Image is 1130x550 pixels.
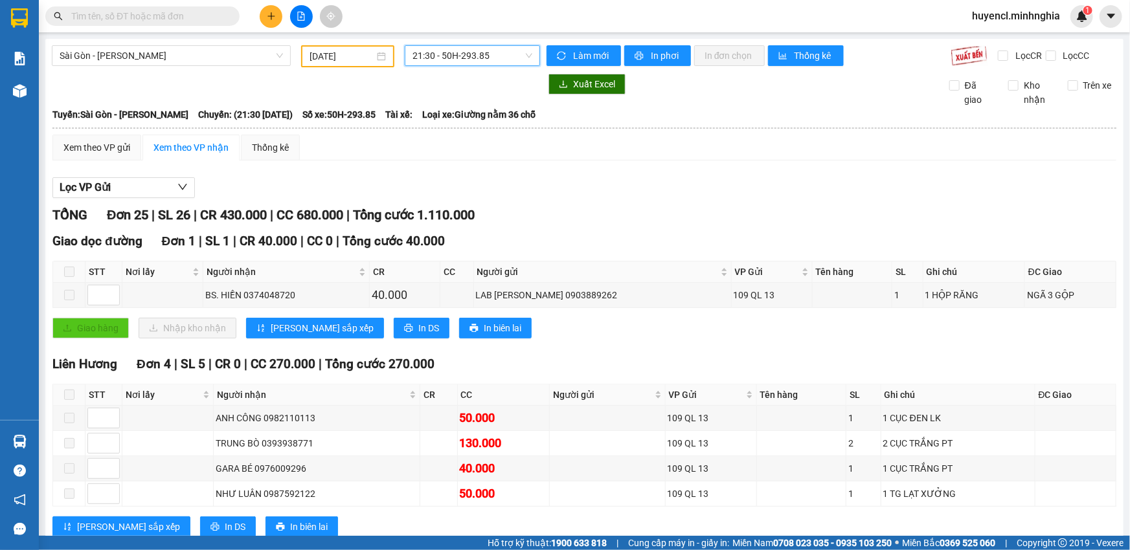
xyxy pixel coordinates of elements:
span: Xuất Excel [573,77,615,91]
span: question-circle [14,465,26,477]
th: CC [458,384,550,406]
span: message [14,523,26,535]
div: BS. HIỀN 0374048720 [205,288,367,302]
span: printer [635,51,646,61]
span: download [559,80,568,90]
span: Lọc CR [1010,49,1044,63]
th: Tên hàng [813,261,892,283]
th: SL [892,261,923,283]
span: Chuyến: (21:30 [DATE]) [198,107,293,122]
span: Số xe: 50H-293.85 [302,107,376,122]
span: | [174,357,177,371]
span: Kho nhận [1019,78,1057,107]
span: bar-chart [778,51,789,61]
img: solution-icon [13,52,27,65]
span: 1 [1085,6,1090,15]
div: 1 [894,288,921,302]
img: 9k= [951,45,988,66]
th: Ghi chú [923,261,1025,283]
th: ĐC Giao [1025,261,1116,283]
div: 109 QL 13 [734,288,810,302]
span: Liên Hương [52,357,117,371]
span: VP Gửi [669,388,743,402]
span: TỔNG [52,207,87,223]
span: Lọc CC [1058,49,1092,63]
div: 109 QL 13 [668,487,754,501]
button: plus [260,5,282,28]
input: Tìm tên, số ĐT hoặc mã đơn [71,9,224,23]
span: VP Gửi [735,265,799,279]
span: [PERSON_NAME] sắp xếp [77,520,180,534]
span: In DS [225,520,245,534]
img: logo-vxr [11,8,28,28]
span: printer [404,324,413,334]
span: Miền Bắc [902,536,995,550]
span: CR 40.000 [240,234,297,248]
button: printerIn biên lai [266,516,338,537]
button: bar-chartThống kê [768,45,844,66]
button: In đơn chọn [694,45,765,66]
span: sort-ascending [63,522,72,533]
span: CR 430.000 [200,207,267,223]
span: plus [267,12,276,21]
button: aim [320,5,343,28]
div: 40.000 [460,459,548,478]
span: Làm mới [573,49,611,63]
span: | [233,234,236,248]
div: TRUNG BÒ 0393938771 [216,436,418,450]
td: 109 QL 13 [666,481,757,507]
div: NHƯ LUÂN 0987592122 [216,487,418,501]
span: | [270,207,273,223]
span: Đơn 25 [107,207,148,223]
div: 1 CỤC TRẮNG PT [883,461,1033,476]
span: huyencl.minhnghia [962,8,1070,24]
button: syncLàm mới [547,45,621,66]
span: | [616,536,618,550]
div: 109 QL 13 [668,461,754,476]
button: sort-ascending[PERSON_NAME] sắp xếp [246,318,384,338]
div: 1 HỘP RĂNG [925,288,1023,302]
span: SL 5 [181,357,205,371]
td: 109 QL 13 [732,283,813,308]
div: 1 [848,461,879,476]
button: sort-ascending[PERSON_NAME] sắp xếp [52,516,190,537]
div: Xem theo VP gửi [63,140,130,155]
input: 11/09/2025 [310,49,374,63]
div: ANH CÔNG 0982110113 [216,411,418,425]
span: | [300,234,304,248]
div: 1 TG LẠT XƯỞNG [883,487,1033,501]
div: 50.000 [460,409,548,427]
span: Người nhận [217,388,407,402]
td: 109 QL 13 [666,406,757,431]
span: Nơi lấy [126,388,200,402]
td: 109 QL 13 [666,431,757,456]
span: CC 680.000 [277,207,343,223]
span: Tổng cước 1.110.000 [353,207,475,223]
span: In phơi [651,49,681,63]
strong: 0369 525 060 [940,538,995,548]
div: 50.000 [460,485,548,503]
th: SL [846,384,881,406]
span: | [152,207,155,223]
span: Đã giao [960,78,999,107]
span: Hỗ trợ kỹ thuật: [488,536,607,550]
span: 21:30 - 50H-293.85 [412,46,532,65]
span: aim [326,12,335,21]
span: ⚪️ [895,540,899,545]
img: icon-new-feature [1076,10,1088,22]
span: printer [469,324,479,334]
strong: 0708 023 035 - 0935 103 250 [773,538,892,548]
td: NGÃ 3 GỘP [1025,283,1116,308]
sup: 1 [1083,6,1092,15]
th: Tên hàng [757,384,847,406]
span: CC 270.000 [251,357,315,371]
th: ĐC Giao [1035,384,1116,406]
span: In biên lai [484,321,521,335]
b: Tuyến: Sài Gòn - [PERSON_NAME] [52,109,188,120]
span: | [336,234,339,248]
button: downloadXuất Excel [548,74,626,94]
div: 109 QL 13 [668,436,754,450]
span: Người gửi [477,265,718,279]
span: Đơn 1 [162,234,196,248]
span: sync [557,51,568,61]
